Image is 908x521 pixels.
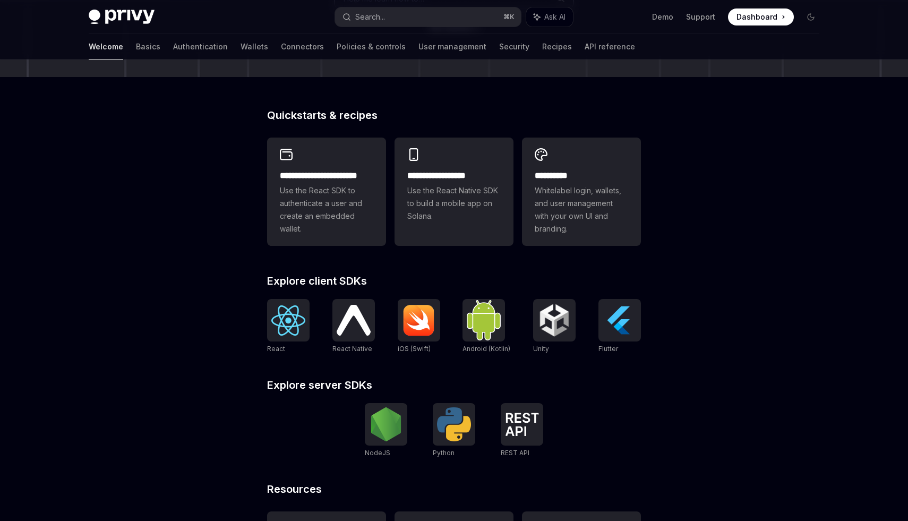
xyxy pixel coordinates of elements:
[598,345,618,353] span: Flutter
[418,34,486,59] a: User management
[332,299,375,354] a: React NativeReact Native
[355,11,385,23] div: Search...
[585,34,635,59] a: API reference
[501,449,529,457] span: REST API
[533,345,549,353] span: Unity
[267,299,310,354] a: ReactReact
[652,12,673,22] a: Demo
[544,12,566,22] span: Ask AI
[537,303,571,337] img: Unity
[365,449,390,457] span: NodeJS
[802,8,819,25] button: Toggle dark mode
[267,484,322,494] span: Resources
[369,407,403,441] img: NodeJS
[433,449,455,457] span: Python
[407,184,501,223] span: Use the React Native SDK to build a mobile app on Solana.
[433,403,475,458] a: PythonPython
[535,184,628,235] span: Whitelabel login, wallets, and user management with your own UI and branding.
[402,304,436,336] img: iOS (Swift)
[173,34,228,59] a: Authentication
[598,299,641,354] a: FlutterFlutter
[267,110,378,121] span: Quickstarts & recipes
[136,34,160,59] a: Basics
[267,276,367,286] span: Explore client SDKs
[267,380,372,390] span: Explore server SDKs
[462,299,510,354] a: Android (Kotlin)Android (Kotlin)
[365,403,407,458] a: NodeJSNodeJS
[501,403,543,458] a: REST APIREST API
[337,34,406,59] a: Policies & controls
[437,407,471,441] img: Python
[728,8,794,25] a: Dashboard
[542,34,572,59] a: Recipes
[398,345,431,353] span: iOS (Swift)
[522,138,641,246] a: **** *****Whitelabel login, wallets, and user management with your own UI and branding.
[271,305,305,336] img: React
[332,345,372,353] span: React Native
[533,299,576,354] a: UnityUnity
[467,300,501,340] img: Android (Kotlin)
[736,12,777,22] span: Dashboard
[395,138,513,246] a: **** **** **** ***Use the React Native SDK to build a mobile app on Solana.
[267,345,285,353] span: React
[335,7,521,27] button: Search...⌘K
[89,10,155,24] img: dark logo
[280,184,373,235] span: Use the React SDK to authenticate a user and create an embedded wallet.
[89,34,123,59] a: Welcome
[526,7,573,27] button: Ask AI
[281,34,324,59] a: Connectors
[686,12,715,22] a: Support
[499,34,529,59] a: Security
[462,345,510,353] span: Android (Kotlin)
[603,303,637,337] img: Flutter
[503,13,515,21] span: ⌘ K
[505,413,539,436] img: REST API
[241,34,268,59] a: Wallets
[337,305,371,335] img: React Native
[398,299,440,354] a: iOS (Swift)iOS (Swift)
